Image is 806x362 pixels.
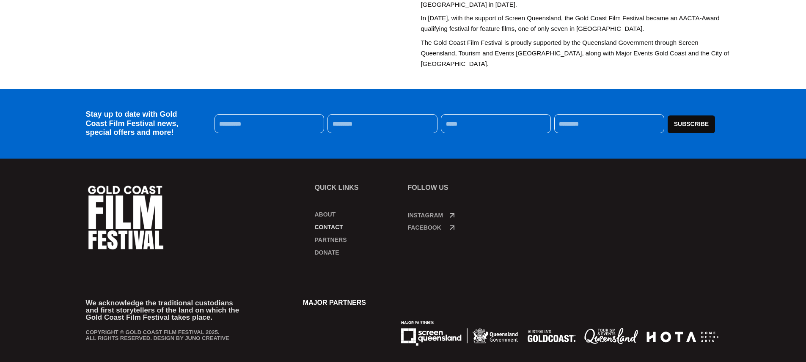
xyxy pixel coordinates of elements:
a: Contact [315,223,399,231]
a: Instagram [408,212,443,219]
span: Subscribe [674,121,709,127]
button: Subscribe [668,115,715,133]
a: Instagram [450,213,454,218]
a: Facebook [408,224,441,231]
p: In [DATE], with the support of Screen Queensland, the Gold Coast Film Festival became an AACTA-Aw... [421,13,732,34]
p: We acknowledge the traditional custodians and first storytellers of the land on which the Gold Co... [86,299,274,321]
a: About [315,210,399,219]
h4: Stay up to date with Gold Coast Film Festival news, special offers and more! [86,110,194,137]
a: Partners [315,236,399,244]
span: MAJOR PARTNERS [303,299,366,306]
p: FOLLOW US [408,184,492,191]
form: Subscription Form [215,114,778,138]
nav: Menu [315,210,399,257]
p: COPYRIGHT © GOLD COAST FILM FESTIVAL 2025. ALL RIGHTS RESERVED. DESIGN BY JUNO CREATIVE [86,329,230,342]
a: Facebook [450,225,454,230]
p: Quick links [315,184,399,191]
p: The Gold Coast Film Festival is proudly supported by the Queensland Government through Screen Que... [421,37,732,69]
a: Donate [315,248,399,257]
